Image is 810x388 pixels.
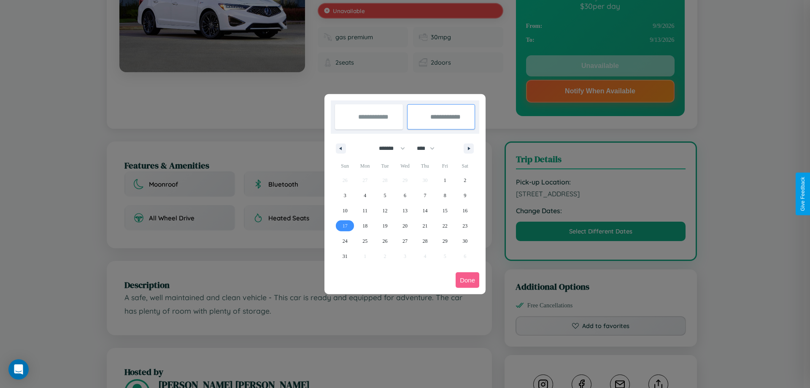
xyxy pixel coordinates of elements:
[395,159,415,173] span: Wed
[443,233,448,249] span: 29
[464,173,466,188] span: 2
[455,203,475,218] button: 16
[375,203,395,218] button: 12
[422,203,427,218] span: 14
[355,159,375,173] span: Mon
[435,159,455,173] span: Fri
[375,218,395,233] button: 19
[362,218,367,233] span: 18
[435,173,455,188] button: 1
[455,233,475,249] button: 30
[375,233,395,249] button: 26
[464,188,466,203] span: 9
[355,188,375,203] button: 4
[335,203,355,218] button: 10
[375,188,395,203] button: 5
[343,233,348,249] span: 24
[343,249,348,264] span: 31
[383,233,388,249] span: 26
[415,233,435,249] button: 28
[355,203,375,218] button: 11
[395,218,415,233] button: 20
[415,159,435,173] span: Thu
[383,218,388,233] span: 19
[402,203,408,218] span: 13
[395,233,415,249] button: 27
[404,188,406,203] span: 6
[435,233,455,249] button: 29
[395,188,415,203] button: 6
[435,218,455,233] button: 22
[800,177,806,211] div: Give Feedback
[8,359,29,380] div: Open Intercom Messenger
[456,272,479,288] button: Done
[462,203,467,218] span: 16
[395,203,415,218] button: 13
[455,173,475,188] button: 2
[383,203,388,218] span: 12
[335,233,355,249] button: 24
[355,233,375,249] button: 25
[424,188,426,203] span: 7
[455,188,475,203] button: 9
[443,218,448,233] span: 22
[415,203,435,218] button: 14
[435,188,455,203] button: 8
[335,159,355,173] span: Sun
[402,233,408,249] span: 27
[444,173,446,188] span: 1
[415,188,435,203] button: 7
[415,218,435,233] button: 21
[343,218,348,233] span: 17
[364,188,366,203] span: 4
[362,203,367,218] span: 11
[375,159,395,173] span: Tue
[455,159,475,173] span: Sat
[344,188,346,203] span: 3
[335,218,355,233] button: 17
[462,218,467,233] span: 23
[384,188,386,203] span: 5
[355,218,375,233] button: 18
[422,233,427,249] span: 28
[444,188,446,203] span: 8
[343,203,348,218] span: 10
[335,188,355,203] button: 3
[362,233,367,249] span: 25
[443,203,448,218] span: 15
[435,203,455,218] button: 15
[455,218,475,233] button: 23
[402,218,408,233] span: 20
[462,233,467,249] span: 30
[422,218,427,233] span: 21
[335,249,355,264] button: 31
